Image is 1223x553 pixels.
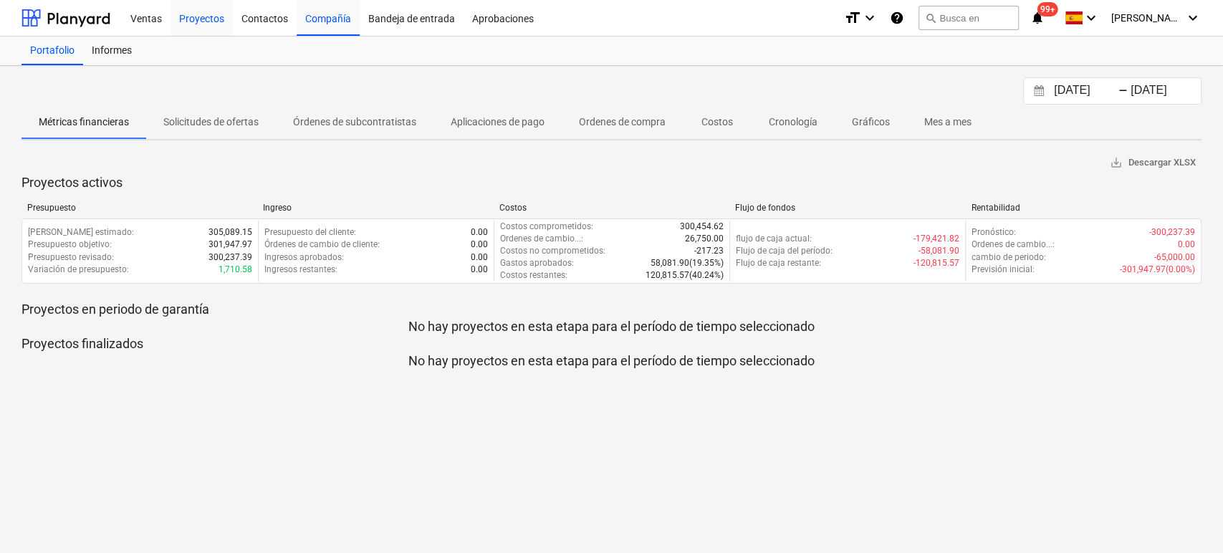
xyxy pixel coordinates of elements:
p: Cronología [769,115,817,130]
i: Base de conocimientos [890,9,904,27]
p: Ordenes de cambio... : [500,233,583,245]
span: 99+ [1037,2,1058,16]
p: 0.00 [471,239,488,251]
p: Presupuesto revisado : [28,251,114,264]
p: -65,000.00 [1154,251,1195,264]
div: Rentabilidad [972,203,1196,213]
p: -179,421.82 [913,233,959,245]
p: Solicitudes de ofertas [163,115,259,130]
p: Proyectos finalizados [21,335,1202,352]
p: -120,815.57 [913,257,959,269]
span: save_alt [1110,156,1123,169]
p: Costos no comprometidos : [500,245,605,257]
p: -301,947.97 ( 0.00% ) [1120,264,1195,276]
div: Presupuesto [27,203,251,213]
input: Fecha de inicio [1051,81,1124,101]
p: 1,710.58 [219,264,252,276]
a: Informes [83,37,140,65]
p: 305,089.15 [208,226,252,239]
i: keyboard_arrow_down [1184,9,1202,27]
p: Flujo de caja restante : [736,257,821,269]
p: 301,947.97 [208,239,252,251]
span: Descargar XLSX [1110,155,1196,171]
p: Ingresos aprobados : [264,251,344,264]
span: search [925,12,936,24]
p: Ingresos restantes : [264,264,337,276]
p: Costos [700,115,734,130]
p: Ordenes de cambio... : [972,239,1055,251]
p: No hay proyectos en esta etapa para el período de tiempo seleccionado [21,352,1202,370]
p: Pronóstico : [972,226,1016,239]
button: Descargar XLSX [1104,152,1202,174]
div: - [1118,87,1128,95]
p: Proyectos activos [21,174,1202,191]
p: [PERSON_NAME] estimado : [28,226,134,239]
p: 0.00 [1178,239,1195,251]
span: [PERSON_NAME] [1111,12,1183,24]
p: cambio de periodo : [972,251,1046,264]
p: Mes a mes [924,115,972,130]
input: Fecha de finalización [1128,81,1201,101]
p: Gastos aprobados : [500,257,574,269]
p: 300,454.62 [680,221,724,233]
p: Métricas financieras [39,115,129,130]
p: Presupuesto del cliente : [264,226,356,239]
div: Costos [499,203,724,213]
p: Costos restantes : [500,269,567,282]
p: -300,237.39 [1149,226,1195,239]
i: notifications [1030,9,1045,27]
p: flujo de caja actual : [736,233,812,245]
p: Ordenes de compra [579,115,666,130]
div: Flujo de fondos [735,203,959,213]
p: 0.00 [471,226,488,239]
i: format_size [844,9,861,27]
p: No hay proyectos en esta etapa para el período de tiempo seleccionado [21,318,1202,335]
i: keyboard_arrow_down [1083,9,1100,27]
p: 58,081.90 ( 19.35% ) [651,257,724,269]
p: 120,815.57 ( 40.24% ) [646,269,724,282]
a: Portafolio [21,37,83,65]
div: Ingreso [263,203,487,213]
p: Flujo de caja del período : [736,245,833,257]
button: Busca en [919,6,1019,30]
p: Aplicaciones de pago [451,115,545,130]
p: 300,237.39 [208,251,252,264]
p: Previsión inicial : [972,264,1035,276]
i: keyboard_arrow_down [861,9,878,27]
p: Órdenes de cambio de cliente : [264,239,380,251]
p: -58,081.90 [919,245,959,257]
p: Órdenes de subcontratistas [293,115,416,130]
p: Gráficos [852,115,890,130]
p: Variación de presupuesto : [28,264,129,276]
p: Presupuesto objetivo : [28,239,112,251]
button: Interact with the calendar and add the check-in date for your trip. [1027,83,1051,100]
p: 0.00 [471,264,488,276]
p: Proyectos en periodo de garantía [21,301,1202,318]
p: -217.23 [694,245,724,257]
p: 0.00 [471,251,488,264]
p: Costos comprometidos : [500,221,593,233]
p: 26,750.00 [685,233,724,245]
